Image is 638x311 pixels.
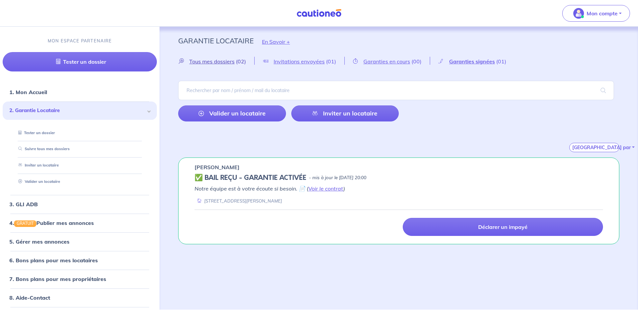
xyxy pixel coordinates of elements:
[593,81,614,100] span: search
[3,101,157,120] div: 2. Garantie Locataire
[363,58,410,65] span: Garanties en cours
[309,175,366,181] p: - mis à jour le [DATE] 20:00
[294,9,344,17] img: Cautioneo
[326,58,336,65] span: (01)
[3,272,157,286] div: 7. Bons plans pour mes propriétaires
[195,174,306,182] h5: ✅ BAIL REÇU - GARANTIE ACTIVÉE
[255,58,344,64] a: Invitations envoyées(01)
[308,185,343,192] a: Voir le contrat
[587,9,618,17] p: Mon compte
[9,276,106,282] a: 7. Bons plans pour mes propriétaires
[178,35,254,47] p: Garantie Locataire
[9,294,50,301] a: 8. Aide-Contact
[496,58,506,65] span: (01)
[9,107,145,114] span: 2. Garantie Locataire
[16,147,70,151] a: Suivre tous mes dossiers
[195,185,345,192] em: Notre équipe est à votre écoute si besoin. 📄 ( )
[274,58,325,65] span: Invitations envoyées
[9,89,47,95] a: 1. Mon Accueil
[9,201,38,208] a: 3. GLI ADB
[236,58,246,65] span: (02)
[449,58,495,65] span: Garanties signées
[195,174,603,182] div: state: CONTRACT-VALIDATED, Context: IN-MANAGEMENT,IS-GL-CAUTION
[48,38,112,44] p: MON ESPACE PARTENAIRE
[3,52,157,71] a: Tester un dossier
[178,58,254,64] a: Tous mes dossiers(02)
[11,176,149,187] div: Valider un locataire
[411,58,421,65] span: (00)
[3,85,157,99] div: 1. Mon Accueil
[403,218,603,236] a: Déclarer un impayé
[11,144,149,155] div: Suivre tous mes dossiers
[195,163,240,171] p: [PERSON_NAME]
[573,8,584,19] img: illu_account_valid_menu.svg
[291,105,399,121] a: Inviter un locataire
[3,235,157,248] div: 5. Gérer mes annonces
[11,127,149,138] div: Tester un dossier
[11,160,149,171] div: Inviter un locataire
[430,58,515,64] a: Garanties signées(01)
[16,163,59,168] a: Inviter un locataire
[178,81,614,100] input: Rechercher par nom / prénom / mail du locataire
[189,58,235,65] span: Tous mes dossiers
[562,5,630,22] button: illu_account_valid_menu.svgMon compte
[3,291,157,304] div: 8. Aide-Contact
[9,238,69,245] a: 5. Gérer mes annonces
[178,105,286,121] a: Valider un locataire
[3,254,157,267] div: 6. Bons plans pour mes locataires
[345,58,430,64] a: Garanties en cours(00)
[16,130,55,135] a: Tester un dossier
[3,216,157,230] div: 4.GRATUITPublier mes annonces
[16,179,60,184] a: Valider un locataire
[254,32,298,51] button: En Savoir +
[478,224,528,230] p: Déclarer un impayé
[3,198,157,211] div: 3. GLI ADB
[9,220,94,226] a: 4.GRATUITPublier mes annonces
[195,198,282,204] div: [STREET_ADDRESS][PERSON_NAME]
[569,143,619,152] button: [GEOGRAPHIC_DATA] par
[9,257,98,264] a: 6. Bons plans pour mes locataires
